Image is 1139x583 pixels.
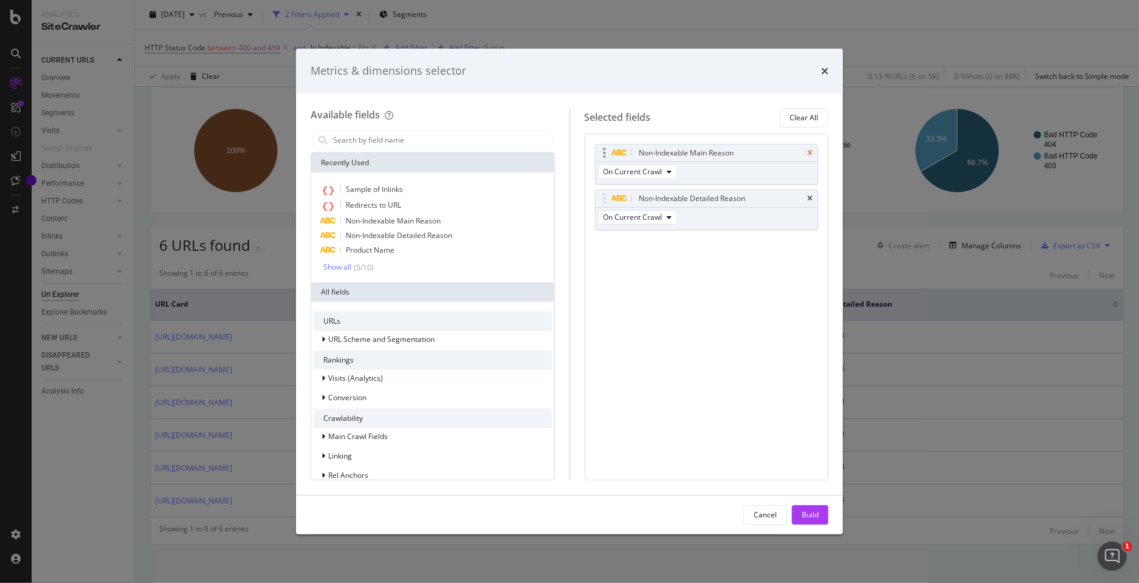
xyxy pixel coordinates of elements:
[311,108,380,121] div: Available fields
[604,212,662,222] span: On Current Crawl
[328,470,368,480] span: Rel Anchors
[598,165,678,179] button: On Current Crawl
[743,505,787,525] button: Cancel
[595,189,819,230] div: Non-Indexable Detailed ReasontimesOn Current Crawl
[1098,542,1127,571] iframe: Intercom live chat
[311,282,554,302] div: All fields
[807,195,813,202] div: times
[598,210,678,225] button: On Current Crawl
[328,392,366,403] span: Conversion
[328,431,388,442] span: Main Crawl Fields
[314,409,552,428] div: Crawlability
[311,153,554,172] div: Recently Used
[328,373,383,383] span: Visits (Analytics)
[807,149,813,157] div: times
[754,510,777,520] div: Cancel
[779,108,828,128] button: Clear All
[802,510,819,520] div: Build
[332,131,552,149] input: Search by field name
[821,63,828,79] div: times
[328,334,435,344] span: URL Scheme and Segmentation
[585,111,651,124] div: Selected fields
[346,200,401,210] span: Redirects to URL
[314,312,552,331] div: URLs
[1123,542,1132,551] span: 1
[792,505,828,525] button: Build
[346,245,394,255] span: Product Name
[328,451,352,461] span: Linking
[346,230,452,240] span: Non-Indexable Detailed Reason
[314,350,552,370] div: Rankings
[604,166,662,177] span: On Current Crawl
[311,63,466,79] div: Metrics & dimensions selector
[595,144,819,185] div: Non-Indexable Main ReasontimesOn Current Crawl
[351,262,374,273] div: ( 5 / 10 )
[323,263,351,271] div: Show all
[790,112,818,123] div: Clear All
[639,147,734,159] div: Non-Indexable Main Reason
[346,184,403,194] span: Sample of Inlinks
[346,216,441,226] span: Non-Indexable Main Reason
[296,49,843,534] div: modal
[639,193,746,205] div: Non-Indexable Detailed Reason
